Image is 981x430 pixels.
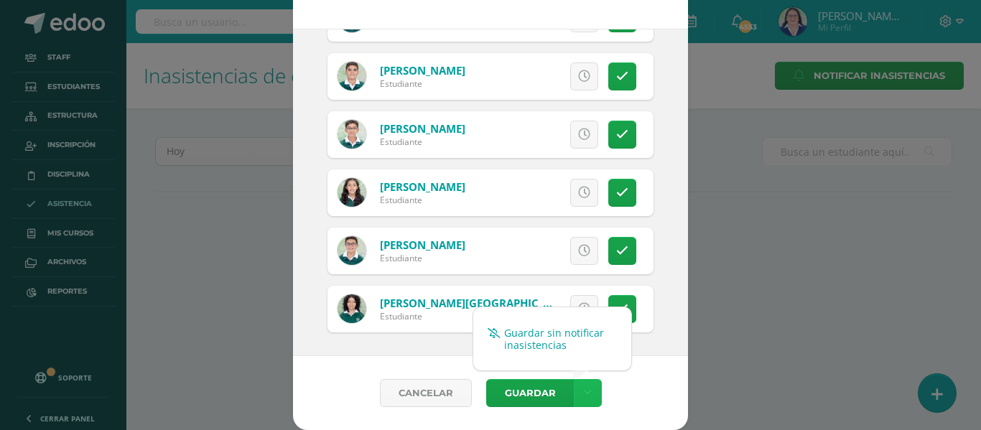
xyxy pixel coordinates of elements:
[380,179,465,194] a: [PERSON_NAME]
[338,62,366,90] img: 12e4b6afc894aff96540709d85e8e521.png
[380,78,465,90] div: Estudiante
[486,379,574,407] button: Guardar
[380,310,552,322] div: Estudiante
[338,294,366,323] img: 332bdef49f751cdd07a8647261c83480.png
[338,120,366,149] img: e305f859bf8b61f55d973e6f663597ee.png
[380,296,575,310] a: [PERSON_NAME][GEOGRAPHIC_DATA]
[380,238,465,252] a: [PERSON_NAME]
[380,252,465,264] div: Estudiante
[338,178,366,207] img: 29366da918b751d0ca7092d2a9c1682c.png
[380,63,465,78] a: [PERSON_NAME]
[380,136,465,148] div: Estudiante
[473,322,631,356] a: Guardar sin notificar inasistencias
[338,236,366,265] img: 7ce90f8529331d9afb250ce6296724bc.png
[380,121,465,136] a: [PERSON_NAME]
[380,379,472,407] a: Cancelar
[380,194,465,206] div: Estudiante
